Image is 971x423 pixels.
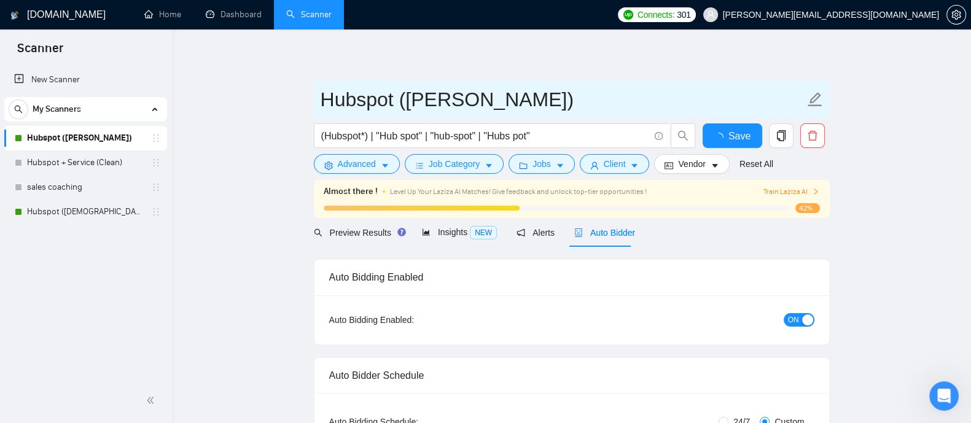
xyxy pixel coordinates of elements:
[714,133,728,142] span: loading
[324,161,333,170] span: setting
[671,123,695,148] button: search
[655,132,663,140] span: info-circle
[390,187,647,196] span: Level Up Your Laziza AI Matches! Give feedback and unlock top-tier opportunities !
[10,6,19,25] img: logo
[623,10,633,20] img: upwork-logo.png
[665,161,673,170] span: idcard
[519,161,528,170] span: folder
[946,10,966,20] a: setting
[329,313,491,327] div: Auto Bidding Enabled:
[654,154,729,174] button: idcardVendorcaret-down
[929,381,959,411] iframe: Intercom live chat
[27,175,144,200] a: sales coaching
[638,8,674,21] span: Connects:
[812,188,819,195] span: right
[807,91,823,107] span: edit
[314,154,400,174] button: settingAdvancedcaret-down
[946,5,966,25] button: setting
[27,200,144,224] a: Hubspot ([DEMOGRAPHIC_DATA])
[396,227,407,238] div: Tooltip anchor
[4,97,167,224] li: My Scanners
[604,157,626,171] span: Client
[574,228,635,238] span: Auto Bidder
[422,227,497,237] span: Insights
[9,105,28,114] span: search
[788,313,799,327] span: ON
[314,228,402,238] span: Preview Results
[739,157,773,171] a: Reset All
[151,158,161,168] span: holder
[324,185,378,198] span: Almost there !
[532,157,551,171] span: Jobs
[151,182,161,192] span: holder
[509,154,575,174] button: folderJobscaret-down
[485,161,493,170] span: caret-down
[706,10,715,19] span: user
[321,128,649,144] input: Search Freelance Jobs...
[14,68,157,92] a: New Scanner
[415,161,424,170] span: bars
[556,161,564,170] span: caret-down
[770,130,793,141] span: copy
[517,228,555,238] span: Alerts
[470,226,497,239] span: NEW
[405,154,504,174] button: barsJob Categorycaret-down
[27,150,144,175] a: Hubspot + Service (Clean)
[795,203,820,213] span: 42%
[800,123,825,148] button: delete
[947,10,965,20] span: setting
[286,9,332,20] a: searchScanner
[677,8,690,21] span: 301
[144,9,181,20] a: homeHome
[711,161,719,170] span: caret-down
[338,157,376,171] span: Advanced
[27,126,144,150] a: Hubspot ([PERSON_NAME])
[728,128,751,144] span: Save
[630,161,639,170] span: caret-down
[422,228,431,236] span: area-chart
[146,394,158,406] span: double-left
[381,161,389,170] span: caret-down
[7,39,73,65] span: Scanner
[329,358,814,393] div: Auto Bidder Schedule
[801,130,824,141] span: delete
[678,157,705,171] span: Vendor
[151,133,161,143] span: holder
[206,9,262,20] a: dashboardDashboard
[763,186,819,198] button: Train Laziza AI
[590,161,599,170] span: user
[9,99,28,119] button: search
[33,97,81,122] span: My Scanners
[671,130,695,141] span: search
[580,154,650,174] button: userClientcaret-down
[769,123,794,148] button: copy
[314,228,322,237] span: search
[517,228,525,237] span: notification
[4,68,167,92] li: New Scanner
[329,260,814,295] div: Auto Bidding Enabled
[151,207,161,217] span: holder
[703,123,762,148] button: Save
[321,84,805,115] input: Scanner name...
[574,228,583,237] span: robot
[429,157,480,171] span: Job Category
